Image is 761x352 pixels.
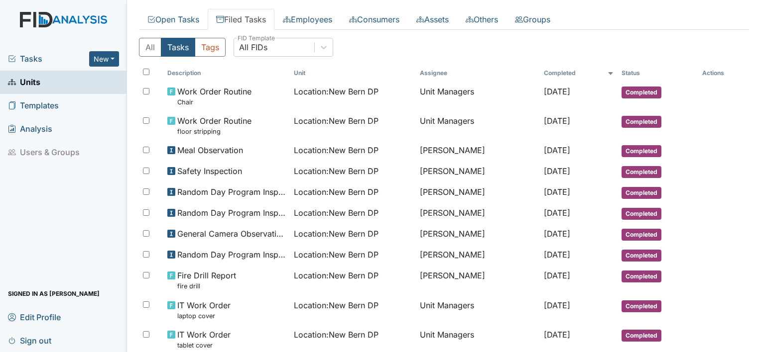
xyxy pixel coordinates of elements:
[8,121,52,137] span: Analysis
[294,115,379,127] span: Location : New Bern DP
[294,165,379,177] span: Location : New Bern DP
[618,65,698,82] th: Toggle SortBy
[544,330,570,340] span: [DATE]
[544,116,570,126] span: [DATE]
[408,9,457,30] a: Assets
[294,249,379,261] span: Location : New Bern DP
[294,269,379,281] span: Location : New Bern DP
[177,97,252,107] small: Chair
[540,65,618,82] th: Toggle SortBy
[177,281,236,291] small: fire drill
[622,116,661,128] span: Completed
[8,286,100,301] span: Signed in as [PERSON_NAME]
[8,98,59,113] span: Templates
[544,270,570,280] span: [DATE]
[139,38,226,57] div: Type filter
[177,127,252,136] small: floor stripping
[544,250,570,260] span: [DATE]
[8,53,89,65] a: Tasks
[341,9,408,30] a: Consumers
[177,186,286,198] span: Random Day Program Inspection
[416,65,540,82] th: Assignee
[507,9,559,30] a: Groups
[416,82,540,111] td: Unit Managers
[177,249,286,261] span: Random Day Program Inspection
[290,65,416,82] th: Toggle SortBy
[139,9,208,30] a: Open Tasks
[622,145,661,157] span: Completed
[416,161,540,182] td: [PERSON_NAME]
[457,9,507,30] a: Others
[294,299,379,311] span: Location : New Bern DP
[544,187,570,197] span: [DATE]
[416,111,540,140] td: Unit Managers
[416,224,540,245] td: [PERSON_NAME]
[294,186,379,198] span: Location : New Bern DP
[274,9,341,30] a: Employees
[177,228,286,240] span: General Camera Observation
[698,65,748,82] th: Actions
[143,69,149,75] input: Toggle All Rows Selected
[416,265,540,295] td: [PERSON_NAME]
[622,229,661,241] span: Completed
[239,41,267,53] div: All FIDs
[294,329,379,341] span: Location : New Bern DP
[622,300,661,312] span: Completed
[544,166,570,176] span: [DATE]
[416,203,540,224] td: [PERSON_NAME]
[544,300,570,310] span: [DATE]
[139,38,161,57] button: All
[294,144,379,156] span: Location : New Bern DP
[544,145,570,155] span: [DATE]
[416,245,540,265] td: [PERSON_NAME]
[8,75,40,90] span: Units
[161,38,195,57] button: Tasks
[8,309,61,325] span: Edit Profile
[208,9,274,30] a: Filed Tasks
[177,165,242,177] span: Safety Inspection
[177,115,252,136] span: Work Order Routine floor stripping
[177,144,243,156] span: Meal Observation
[177,269,236,291] span: Fire Drill Report fire drill
[294,86,379,97] span: Location : New Bern DP
[544,229,570,239] span: [DATE]
[622,270,661,282] span: Completed
[622,330,661,342] span: Completed
[294,207,379,219] span: Location : New Bern DP
[622,187,661,199] span: Completed
[416,295,540,325] td: Unit Managers
[544,208,570,218] span: [DATE]
[294,228,379,240] span: Location : New Bern DP
[177,311,231,321] small: laptop cover
[177,341,231,350] small: tablet cover
[177,207,286,219] span: Random Day Program Inspection
[416,140,540,161] td: [PERSON_NAME]
[195,38,226,57] button: Tags
[89,51,119,67] button: New
[8,333,51,348] span: Sign out
[177,86,252,107] span: Work Order Routine Chair
[622,166,661,178] span: Completed
[622,250,661,262] span: Completed
[416,182,540,203] td: [PERSON_NAME]
[622,87,661,98] span: Completed
[177,329,231,350] span: IT Work Order tablet cover
[622,208,661,220] span: Completed
[163,65,290,82] th: Toggle SortBy
[544,87,570,96] span: [DATE]
[177,299,231,321] span: IT Work Order laptop cover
